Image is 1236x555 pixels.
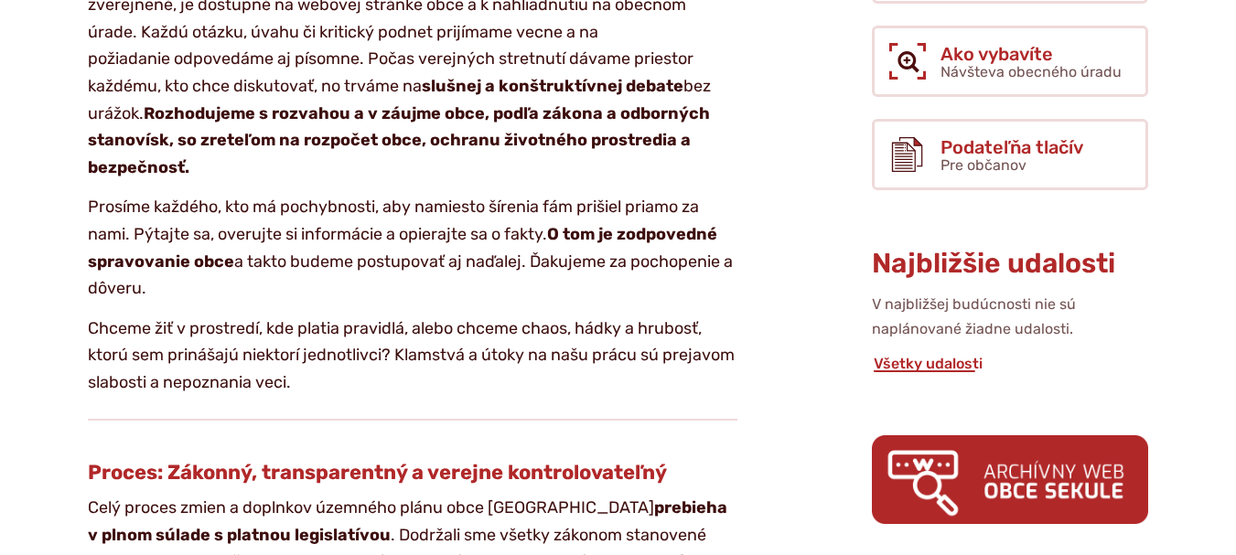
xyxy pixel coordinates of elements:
[872,249,1148,279] h3: Najbližšie udalosti
[940,137,1083,157] span: Podateľňa tlačív
[88,194,737,303] p: Prosíme každého, kto má pochybnosti, aby namiesto šírenia fám prišiel priamo za nami. Pýtajte sa,...
[88,460,667,485] strong: Proces: Zákonný, transparentný a verejne kontrolovateľný
[88,315,737,397] p: Chceme žiť v prostredí, kde platia pravidlá, alebo chceme chaos, hádky a hrubosť, ktorú sem priná...
[88,224,717,272] strong: O tom je zodpovedné spravovanie obce
[872,119,1148,190] a: Podateľňa tlačív Pre občanov
[88,103,710,177] strong: Rozhodujeme s rozvahou a v záujme obce, podľa zákona a odborných stanovísk, so zreteľom na rozpoč...
[872,26,1148,97] a: Ako vybavíte Návšteva obecného úradu
[872,355,984,372] a: Všetky udalosti
[872,293,1148,341] p: V najbližšej budúcnosti nie sú naplánované žiadne udalosti.
[940,63,1122,80] span: Návšteva obecného úradu
[422,76,683,96] strong: slušnej a konštruktívnej debate
[872,435,1148,524] img: archiv.png
[940,156,1026,174] span: Pre občanov
[940,44,1122,64] span: Ako vybavíte
[88,497,727,545] strong: prebieha v plnom súlade s platnou legislatívou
